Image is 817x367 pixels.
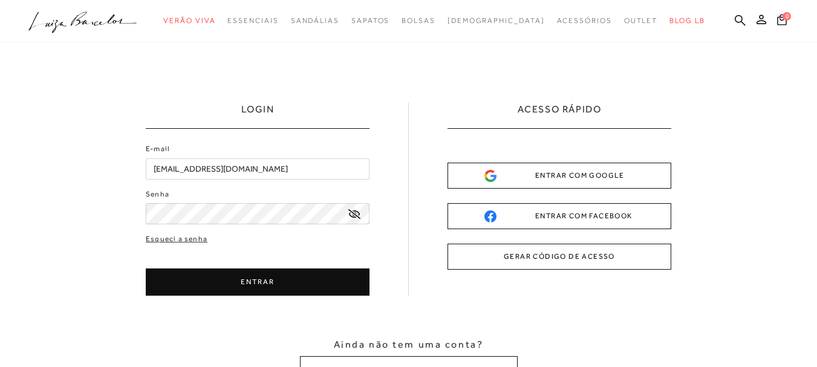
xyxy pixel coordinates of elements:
[448,163,671,189] button: ENTRAR COM GOOGLE
[227,16,278,25] span: Essenciais
[241,103,275,128] h1: LOGIN
[448,203,671,229] button: ENTRAR COM FACEBOOK
[163,16,215,25] span: Verão Viva
[402,10,435,32] a: noSubCategoriesText
[557,10,612,32] a: noSubCategoriesText
[146,268,369,296] button: ENTRAR
[557,16,612,25] span: Acessórios
[146,143,170,155] label: E-mail
[669,16,705,25] span: BLOG LB
[163,10,215,32] a: noSubCategoriesText
[227,10,278,32] a: noSubCategoriesText
[624,16,658,25] span: Outlet
[351,16,389,25] span: Sapatos
[773,13,790,30] button: 0
[669,10,705,32] a: BLOG LB
[783,12,791,21] span: 0
[518,103,602,128] h2: ACESSO RÁPIDO
[351,10,389,32] a: noSubCategoriesText
[291,16,339,25] span: Sandálias
[448,16,545,25] span: [DEMOGRAPHIC_DATA]
[402,16,435,25] span: Bolsas
[146,189,169,200] label: Senha
[624,10,658,32] a: noSubCategoriesText
[146,233,207,245] a: Esqueci a senha
[334,338,483,351] span: Ainda não tem uma conta?
[448,10,545,32] a: noSubCategoriesText
[146,158,369,180] input: E-mail
[348,209,360,218] a: exibir senha
[448,244,671,270] button: GERAR CÓDIGO DE ACESSO
[484,169,634,182] div: ENTRAR COM GOOGLE
[484,210,634,222] div: ENTRAR COM FACEBOOK
[291,10,339,32] a: noSubCategoriesText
